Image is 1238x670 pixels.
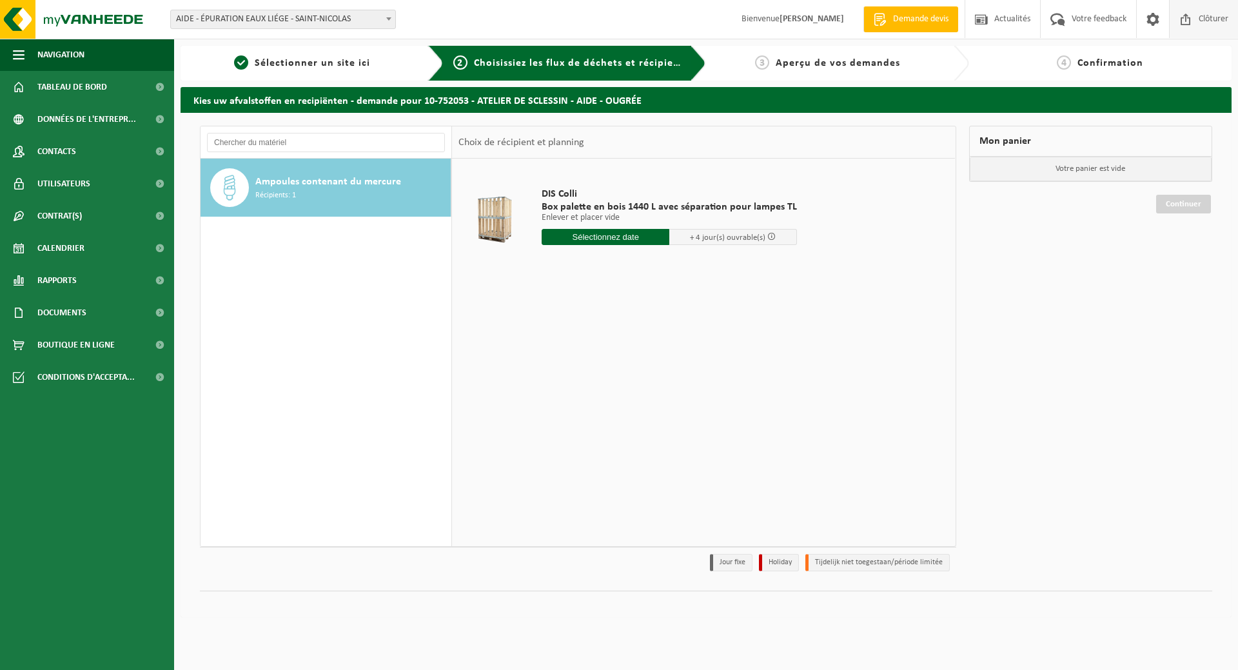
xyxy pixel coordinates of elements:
[37,264,77,297] span: Rapports
[542,229,669,245] input: Sélectionnez date
[690,233,765,242] span: + 4 jour(s) ouvrable(s)
[890,13,952,26] span: Demande devis
[37,361,135,393] span: Conditions d'accepta...
[37,71,107,103] span: Tableau de bord
[710,554,752,571] li: Jour fixe
[452,126,591,159] div: Choix de récipient et planning
[805,554,950,571] li: Tijdelijk niet toegestaan/période limitée
[1077,58,1143,68] span: Confirmation
[201,159,451,217] button: Ampoules contenant du mercure Récipients: 1
[37,329,115,361] span: Boutique en ligne
[542,213,797,222] p: Enlever et placer vide
[207,133,445,152] input: Chercher du matériel
[255,174,401,190] span: Ampoules contenant du mercure
[759,554,799,571] li: Holiday
[37,39,84,71] span: Navigation
[37,297,86,329] span: Documents
[542,188,797,201] span: DIS Colli
[187,55,418,71] a: 1Sélectionner un site ici
[255,190,296,202] span: Récipients: 1
[1057,55,1071,70] span: 4
[234,55,248,70] span: 1
[969,126,1213,157] div: Mon panier
[1156,195,1211,213] a: Continuer
[776,58,900,68] span: Aperçu de vos demandes
[37,168,90,200] span: Utilisateurs
[37,135,76,168] span: Contacts
[542,201,797,213] span: Box palette en bois 1440 L avec séparation pour lampes TL
[37,232,84,264] span: Calendrier
[474,58,689,68] span: Choisissiez les flux de déchets et récipients
[170,10,396,29] span: AIDE - ÉPURATION EAUX LIÉGE - SAINT-NICOLAS
[863,6,958,32] a: Demande devis
[171,10,395,28] span: AIDE - ÉPURATION EAUX LIÉGE - SAINT-NICOLAS
[37,103,136,135] span: Données de l'entrepr...
[755,55,769,70] span: 3
[780,14,844,24] strong: [PERSON_NAME]
[255,58,370,68] span: Sélectionner un site ici
[37,200,82,232] span: Contrat(s)
[181,87,1232,112] h2: Kies uw afvalstoffen en recipiënten - demande pour 10-752053 - ATELIER DE SCLESSIN - AIDE - OUGRÉE
[453,55,467,70] span: 2
[970,157,1212,181] p: Votre panier est vide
